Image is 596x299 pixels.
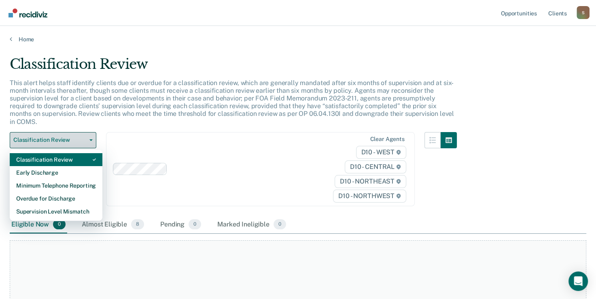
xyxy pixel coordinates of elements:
[335,175,406,188] span: D10 - NORTHEAST
[10,79,454,126] p: This alert helps staff identify clients due or overdue for a classification review, which are gen...
[159,216,203,234] div: Pending0
[356,146,406,159] span: D10 - WEST
[80,216,146,234] div: Almost Eligible8
[10,56,457,79] div: Classification Review
[13,137,86,143] span: Classification Review
[345,160,406,173] span: D10 - CENTRAL
[8,9,47,17] img: Recidiviz
[577,6,590,19] div: S
[370,136,404,143] div: Clear agents
[16,205,96,218] div: Supervision Level Mismatch
[16,153,96,166] div: Classification Review
[10,36,586,43] a: Home
[16,192,96,205] div: Overdue for Discharge
[10,132,96,148] button: Classification Review
[189,219,201,230] span: 0
[131,219,144,230] span: 8
[568,271,588,291] div: Open Intercom Messenger
[333,190,406,203] span: D10 - NORTHWEST
[216,216,288,234] div: Marked Ineligible0
[53,219,66,230] span: 0
[16,166,96,179] div: Early Discharge
[577,6,590,19] button: Profile dropdown button
[274,219,286,230] span: 0
[16,179,96,192] div: Minimum Telephone Reporting
[10,216,67,234] div: Eligible Now0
